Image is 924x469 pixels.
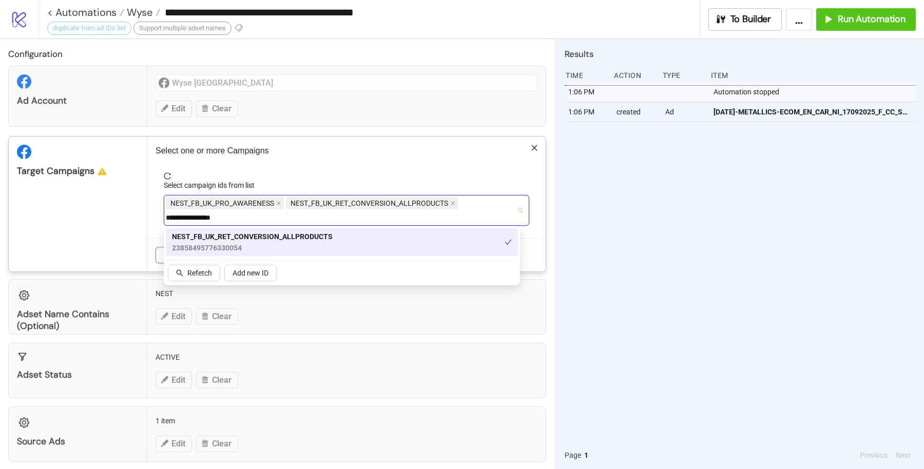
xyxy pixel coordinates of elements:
[565,450,581,461] span: Page
[838,13,906,25] span: Run Automation
[450,201,455,206] span: close
[168,265,220,281] button: Refetch
[156,247,194,263] button: Cancel
[47,7,124,17] a: < Automations
[133,22,232,35] div: Support multiple adset names
[172,231,333,242] span: NEST_FB_UK_RET_CONVERSION_ALLPRODUCTS
[613,66,654,85] div: Action
[164,180,261,191] label: Select campaign ids from list
[8,47,546,61] h2: Configuration
[664,102,705,122] div: Ad
[505,239,512,246] span: check
[170,198,274,209] span: NEST_FB_UK_PRO_AWARENESS
[786,8,812,31] button: ...
[156,145,537,157] p: Select one or more Campaigns
[224,265,277,281] button: Add new ID
[47,22,131,35] div: duplicate from ad IDs list
[291,198,448,209] span: NEST_FB_UK_RET_CONVERSION_ALLPRODUCTS
[708,8,782,31] button: To Builder
[166,197,284,209] span: NEST_FB_UK_PRO_AWARENESS
[531,144,538,151] span: close
[187,269,212,277] span: Refetch
[124,6,152,19] span: Wyse
[714,106,911,118] span: [DATE]-METALLICS-ECOM_EN_CAR_NI_17092025_F_CC_SC1_USP11_NEWSEASON
[662,66,703,85] div: Type
[714,102,911,122] a: [DATE]-METALLICS-ECOM_EN_CAR_NI_17092025_F_CC_SC1_USP11_NEWSEASON
[286,197,458,209] span: NEST_FB_UK_RET_CONVERSION_ALLPRODUCTS
[893,450,914,461] button: Next
[565,66,606,85] div: Time
[276,201,281,206] span: close
[565,47,916,61] h2: Results
[124,7,160,17] a: Wyse
[581,450,591,461] button: 1
[710,66,916,85] div: Item
[164,172,529,180] span: reload
[172,242,333,253] span: 23858495776330054
[233,269,268,277] span: Add new ID
[176,269,183,277] span: search
[166,211,236,224] input: Select campaign ids from list
[166,228,518,256] div: NEST_FB_UK_RET_CONVERSION_ALLPRODUCTS
[17,165,139,177] div: Target Campaigns
[615,102,657,122] div: created
[567,102,608,122] div: 1:06 PM
[730,13,772,25] span: To Builder
[567,82,608,102] div: 1:06 PM
[713,82,918,102] div: Automation stopped
[816,8,916,31] button: Run Automation
[857,450,891,461] button: Previous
